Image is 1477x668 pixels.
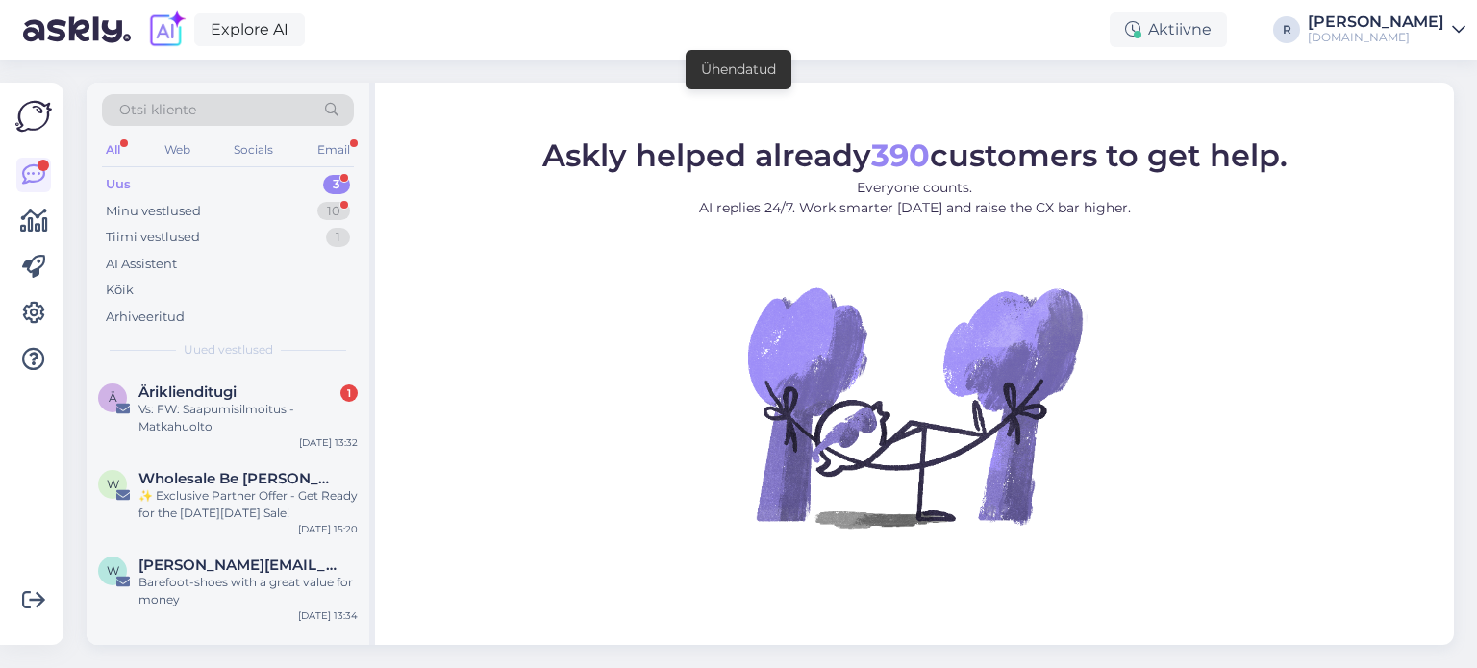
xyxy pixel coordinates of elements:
[313,137,354,162] div: Email
[138,557,338,574] span: wrobel.annette@gmail.com
[106,281,134,300] div: Kõik
[106,255,177,274] div: AI Assistent
[138,470,338,487] span: Wholesale Be Lenka
[109,390,117,405] span: Ä
[298,522,358,536] div: [DATE] 15:20
[106,308,185,327] div: Arhiveeritud
[107,563,119,578] span: w
[340,384,358,402] div: 1
[230,137,277,162] div: Socials
[15,98,52,135] img: Askly Logo
[871,136,930,174] b: 390
[138,487,358,522] div: ✨ Exclusive Partner Offer - Get Ready for the [DATE][DATE] Sale!
[317,202,350,221] div: 10
[106,175,131,194] div: Uus
[298,608,358,623] div: [DATE] 13:34
[161,137,194,162] div: Web
[194,13,305,46] a: Explore AI
[184,341,273,359] span: Uued vestlused
[1273,16,1300,43] div: R
[542,178,1288,218] p: Everyone counts. AI replies 24/7. Work smarter [DATE] and raise the CX bar higher.
[1308,14,1444,30] div: [PERSON_NAME]
[701,60,776,80] div: Ühendatud
[107,477,119,491] span: W
[138,383,237,401] span: Äriklienditugi
[102,137,124,162] div: All
[1308,30,1444,45] div: [DOMAIN_NAME]
[119,100,196,120] span: Otsi kliente
[106,228,200,247] div: Tiimi vestlused
[299,435,358,450] div: [DATE] 13:32
[138,574,358,608] div: Barefoot-shoes with a great value for money
[106,202,201,221] div: Minu vestlused
[138,401,358,435] div: Vs: FW: Saapumisilmoitus - Matkahuolto
[1110,12,1227,47] div: Aktiivne
[741,234,1088,580] img: No Chat active
[1308,14,1465,45] a: [PERSON_NAME][DOMAIN_NAME]
[146,10,187,50] img: explore-ai
[323,175,350,194] div: 3
[326,228,350,247] div: 1
[542,136,1288,174] span: Askly helped already customers to get help.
